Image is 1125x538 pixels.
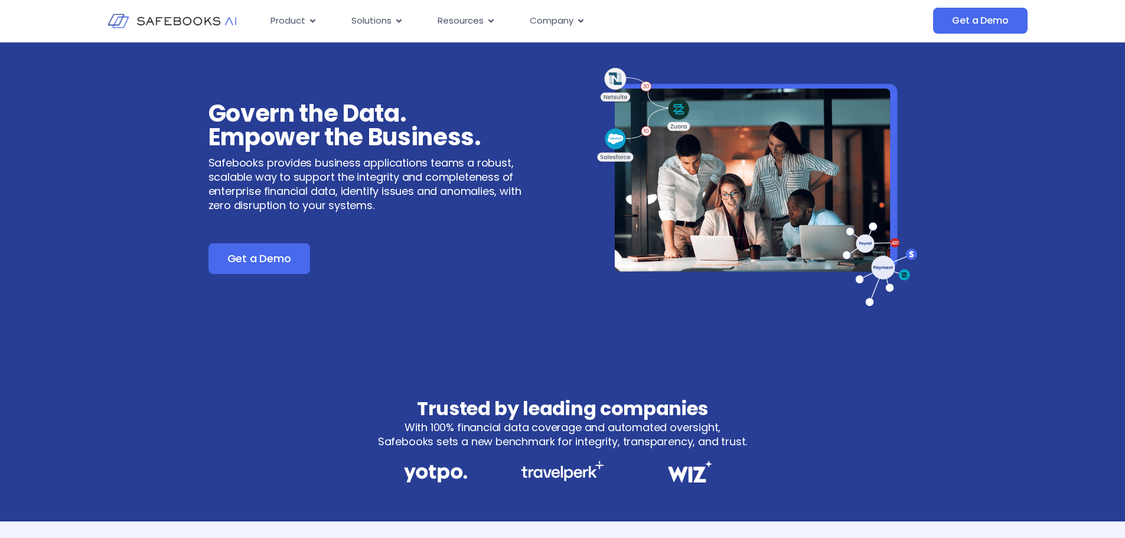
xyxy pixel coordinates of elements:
img: Safebooks for Business Applications Teams 4 [662,461,718,482]
span: Solutions [351,14,392,28]
img: Safebooks for Business Applications Teams 3 [521,461,604,481]
span: Resources [438,14,484,28]
img: Safebooks for Business Applications Teams 1 [592,66,917,307]
h3: Trusted by leading companies [378,397,748,420]
span: Get a Demo [227,253,291,265]
div: Menu Toggle [261,9,815,32]
nav: Menu [261,9,815,32]
span: Get a Demo [952,15,1008,27]
h3: Govern the Data. Empower the Business. [208,102,533,149]
span: Company [530,14,573,28]
p: Safebooks provides business applications teams a robust, scalable way to support the integrity an... [208,156,533,213]
p: With 100% financial data coverage and automated oversight, Safebooks sets a new benchmark for int... [378,420,748,449]
span: Product [270,14,305,28]
a: Get a Demo [933,8,1027,34]
a: Get a Demo [208,243,310,274]
img: Safebooks for Business Applications Teams 2 [404,461,467,486]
